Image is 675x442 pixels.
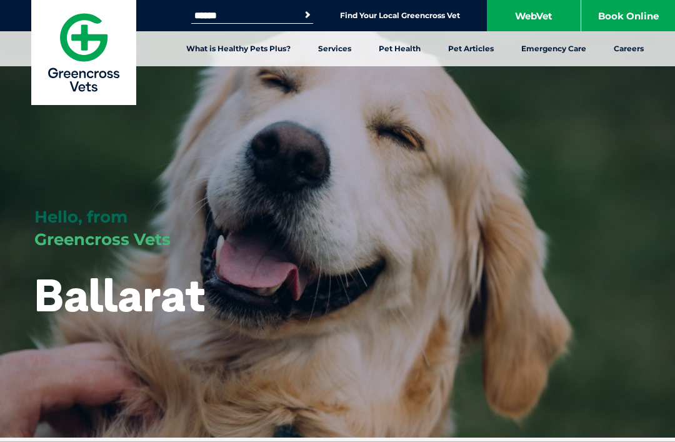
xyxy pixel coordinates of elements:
[340,11,460,21] a: Find Your Local Greencross Vet
[507,31,600,66] a: Emergency Care
[365,31,434,66] a: Pet Health
[34,229,171,249] span: Greencross Vets
[301,9,314,21] button: Search
[434,31,507,66] a: Pet Articles
[304,31,365,66] a: Services
[34,270,206,319] h1: Ballarat
[600,31,657,66] a: Careers
[34,207,127,227] span: Hello, from
[172,31,304,66] a: What is Healthy Pets Plus?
